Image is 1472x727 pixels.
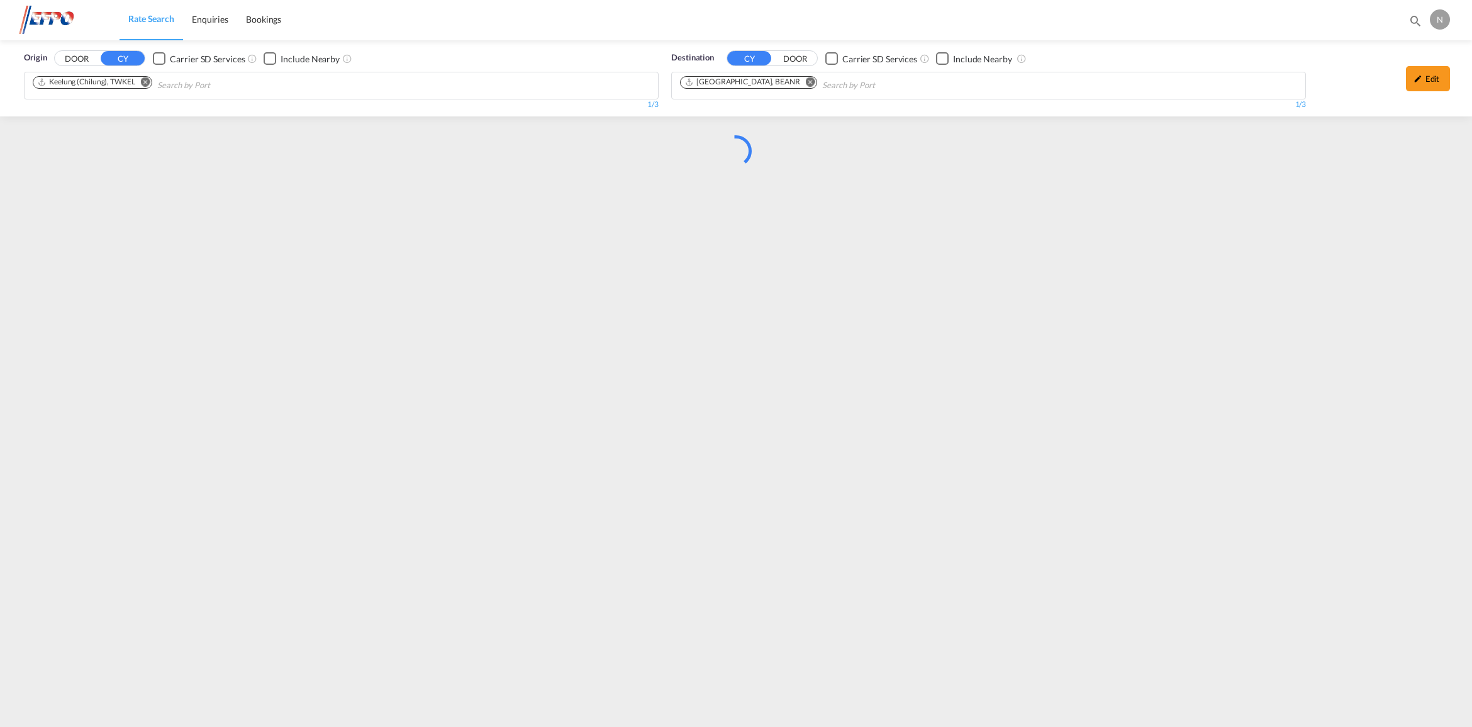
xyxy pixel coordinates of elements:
[822,76,942,96] input: Search by Port
[678,72,947,96] md-chips-wrap: Chips container. Use arrow keys to select chips.
[37,77,135,87] div: Keelung (Chilung), TWKEL
[264,52,340,65] md-checkbox: Checkbox No Ink
[55,52,99,66] button: DOOR
[133,77,152,89] button: Remove
[24,99,659,110] div: 1/3
[727,51,771,65] button: CY
[1408,14,1422,33] div: icon-magnify
[953,53,1012,65] div: Include Nearby
[19,6,104,34] img: d38966e06f5511efa686cdb0e1f57a29.png
[31,72,282,96] md-chips-wrap: Chips container. Use arrow keys to select chips.
[153,52,245,65] md-checkbox: Checkbox No Ink
[842,53,917,65] div: Carrier SD Services
[1413,74,1422,83] md-icon: icon-pencil
[1408,14,1422,28] md-icon: icon-magnify
[192,14,228,25] span: Enquiries
[342,54,352,64] md-icon: Unchecked: Ignores neighbouring ports when fetching rates.Checked : Includes neighbouring ports w...
[247,54,257,64] md-icon: Unchecked: Search for CY (Container Yard) services for all selected carriers.Checked : Search for...
[24,52,47,64] span: Origin
[1406,66,1450,91] div: icon-pencilEdit
[684,77,803,87] div: Press delete to remove this chip.
[773,52,817,66] button: DOOR
[1017,54,1027,64] md-icon: Unchecked: Ignores neighbouring ports when fetching rates.Checked : Includes neighbouring ports w...
[170,53,245,65] div: Carrier SD Services
[1430,9,1450,30] div: N
[246,14,281,25] span: Bookings
[157,76,277,96] input: Chips input.
[936,52,1012,65] md-checkbox: Checkbox No Ink
[798,77,817,89] button: Remove
[825,52,917,65] md-checkbox: Checkbox No Ink
[920,54,930,64] md-icon: Unchecked: Search for CY (Container Yard) services for all selected carriers.Checked : Search for...
[671,52,714,64] span: Destination
[671,99,1306,110] div: 1/3
[281,53,340,65] div: Include Nearby
[684,77,800,87] div: Antwerp, BEANR
[128,13,174,24] span: Rate Search
[101,51,145,65] button: CY
[37,77,138,87] div: Press delete to remove this chip.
